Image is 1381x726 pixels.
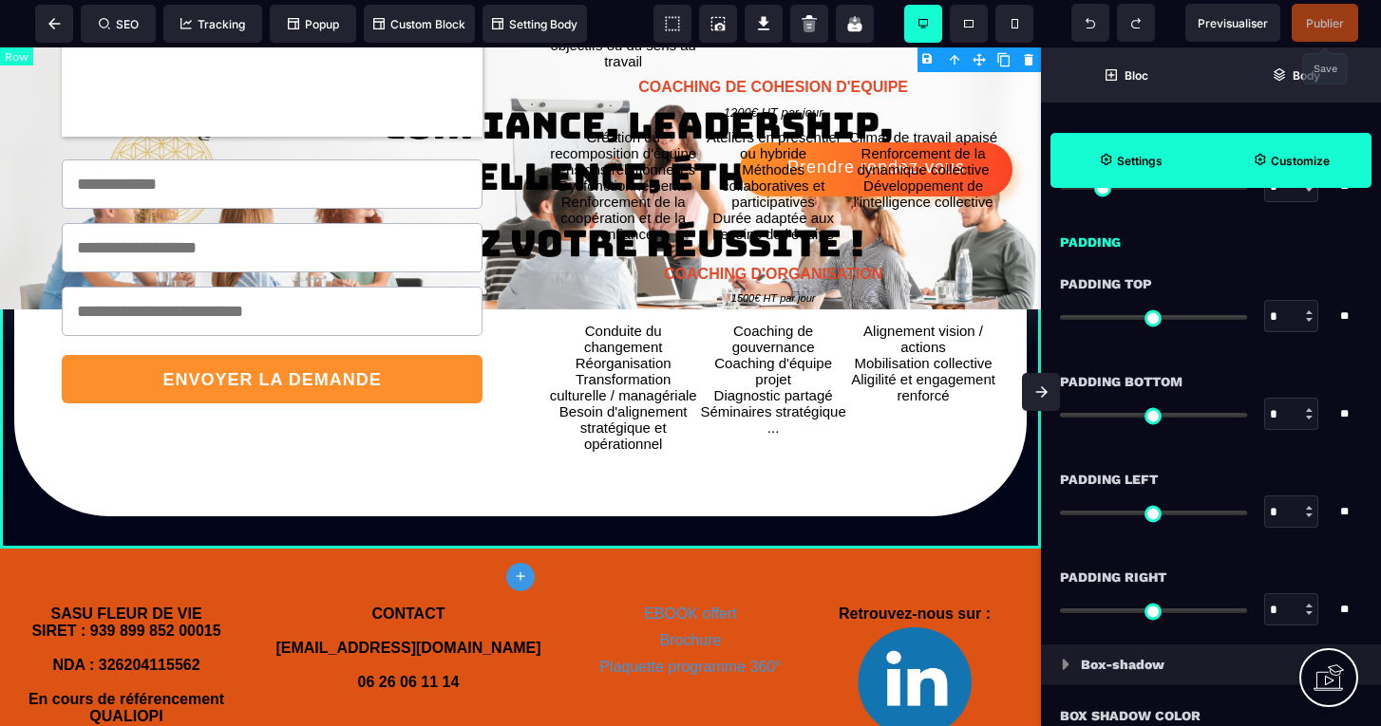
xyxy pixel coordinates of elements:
span: Publier [1306,16,1344,30]
text: 1200€ HT par jour [534,53,1012,77]
span: Open Blocks [1041,47,1211,102]
text: Alignement vision / actions Mobilisation collective Aligilité et engagement renforcé [848,275,998,356]
button: ENVOYER LA DEMANDE [62,307,482,356]
span: Padding Left [1060,468,1158,491]
b: COACHING D'ORGANISATION [664,218,882,234]
p: Box-shadow [1081,653,1164,676]
a: Brochure [659,585,721,601]
text: Ateliers en présentiel ou hybride Méthodes collaboratives et participatives Durée adaptée aux bes... [698,77,848,199]
span: Setting Body [492,17,577,31]
span: Settings [1050,133,1211,188]
span: Padding Top [1060,272,1152,295]
b: COACHING DE COHESION D'EQUIPE [638,31,908,47]
b: SIRET : 939 899 852 00015 NDA : 326204115562 En cours de référencement QUALIOPI [28,575,229,677]
span: Open Style Manager [1211,133,1372,188]
text: Climat de travail apaisé Renforcement de la dynamique collective Développement de l'intelligence ... [848,77,998,167]
span: Popup [288,17,339,31]
span: Padding Right [1060,566,1166,588]
strong: Bloc [1125,68,1148,83]
strong: Customize [1271,154,1330,168]
span: Open Layer Manager [1211,47,1381,102]
strong: Settings [1117,154,1163,168]
span: Screenshot [699,5,737,43]
text: Coaching de gouvernance Coaching d'équipe projet Diagnostic partagé Séminaires stratégique ... [698,275,848,393]
text: Conduite du changement Réorganisation Transformation culturelle / managériale Besoin d'alignement... [548,275,698,404]
text: 1500€ HT par jour [562,240,984,261]
img: 1a59c7fc07b2df508e9f9470b57f58b2_Design_sans_titre_(2).png [858,580,972,690]
b: CONTACT [EMAIL_ADDRESS][DOMAIN_NAME] 06 26 06 11 14 [275,558,540,642]
span: SEO [99,17,139,31]
span: View components [653,5,691,43]
a: EBOOK offert [644,558,737,574]
text: Création ou recomposition d'équipe Tensions relationnelles Dysfonctionnements Renforcement de la ... [548,77,698,199]
div: Padding [1041,221,1381,253]
a: Plaquette programme 360° [599,611,781,627]
span: Previsualiser [1198,16,1268,30]
b: SASU FLEUR DE VIE [50,558,201,574]
span: Preview [1185,4,1280,42]
strong: Body [1293,68,1320,83]
img: loading [1062,659,1069,670]
span: Custom Block [373,17,465,31]
span: Tracking [180,17,245,31]
b: Retrouvez-nous sur : [839,558,991,574]
span: Padding Bottom [1060,370,1182,393]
